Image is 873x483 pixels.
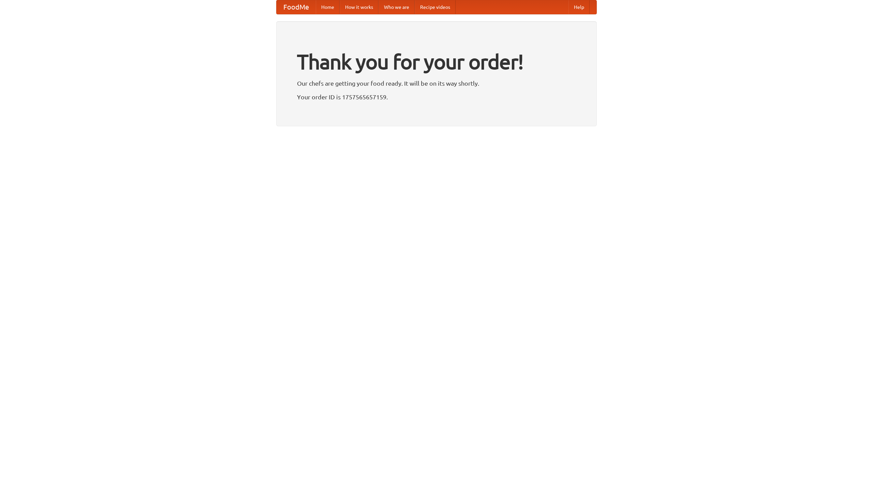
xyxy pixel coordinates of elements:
a: FoodMe [277,0,316,14]
p: Your order ID is 1757565657159. [297,92,576,102]
a: How it works [340,0,379,14]
a: Home [316,0,340,14]
a: Who we are [379,0,415,14]
h1: Thank you for your order! [297,45,576,78]
a: Help [568,0,590,14]
p: Our chefs are getting your food ready. It will be on its way shortly. [297,78,576,88]
a: Recipe videos [415,0,456,14]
